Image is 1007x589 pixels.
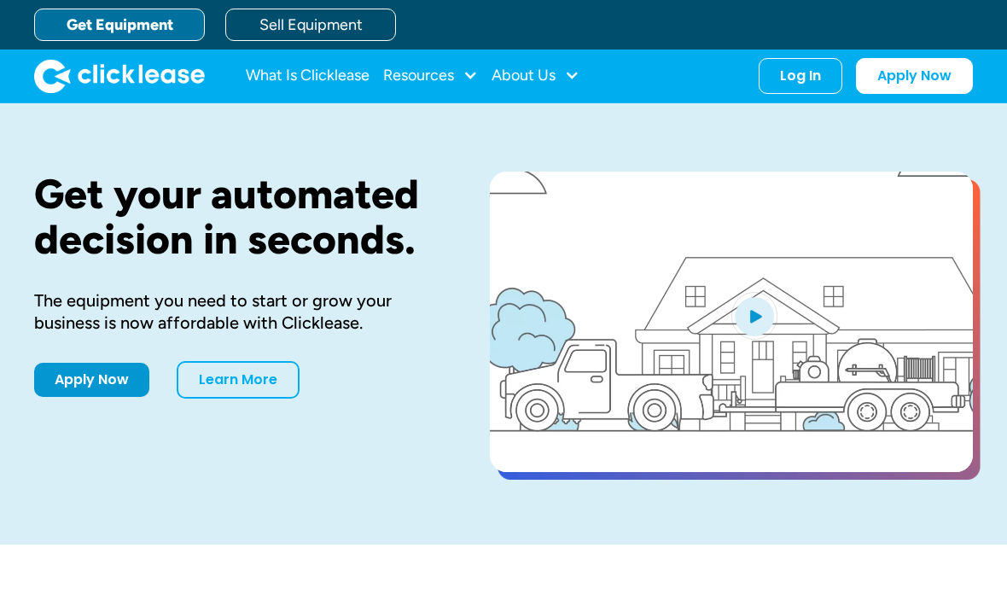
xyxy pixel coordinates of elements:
[780,67,821,85] div: Log In
[856,58,973,94] a: Apply Now
[34,9,205,41] a: Get Equipment
[177,361,300,399] a: Learn More
[34,289,435,334] div: The equipment you need to start or grow your business is now affordable with Clicklease.
[383,59,478,93] div: Resources
[34,59,205,93] a: home
[34,59,205,93] img: Clicklease logo
[225,9,396,41] a: Sell Equipment
[490,172,973,472] a: open lightbox
[34,363,149,397] a: Apply Now
[492,59,579,93] div: About Us
[246,59,370,93] a: What Is Clicklease
[34,172,435,262] h1: Get your automated decision in seconds.
[731,292,777,340] img: Blue play button logo on a light blue circular background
